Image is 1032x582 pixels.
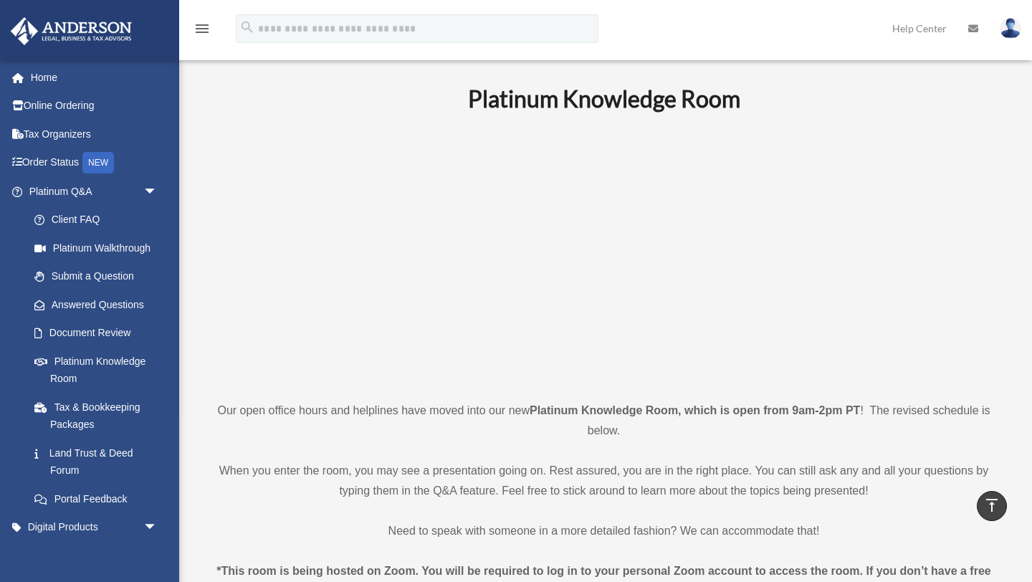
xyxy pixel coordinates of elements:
[6,17,136,45] img: Anderson Advisors Platinum Portal
[204,521,1003,541] p: Need to speak with someone in a more detailed fashion? We can accommodate that!
[10,148,179,178] a: Order StatusNEW
[204,401,1003,441] p: Our open office hours and helplines have moved into our new ! The revised schedule is below.
[1000,18,1021,39] img: User Pic
[10,177,179,206] a: Platinum Q&Aarrow_drop_down
[20,319,179,348] a: Document Review
[20,234,179,262] a: Platinum Walkthrough
[20,485,179,513] a: Portal Feedback
[193,20,211,37] i: menu
[143,177,172,206] span: arrow_drop_down
[530,404,860,416] strong: Platinum Knowledge Room, which is open from 9am-2pm PT
[20,347,172,393] a: Platinum Knowledge Room
[10,92,179,120] a: Online Ordering
[10,63,179,92] a: Home
[143,513,172,543] span: arrow_drop_down
[10,513,179,542] a: Digital Productsarrow_drop_down
[20,393,179,439] a: Tax & Bookkeeping Packages
[239,19,255,35] i: search
[389,132,819,374] iframe: 231110_Toby_KnowledgeRoom
[20,290,179,319] a: Answered Questions
[20,262,179,291] a: Submit a Question
[193,25,211,37] a: menu
[82,152,114,173] div: NEW
[10,120,179,148] a: Tax Organizers
[204,461,1003,501] p: When you enter the room, you may see a presentation going on. Rest assured, you are in the right ...
[20,439,179,485] a: Land Trust & Deed Forum
[468,85,740,113] b: Platinum Knowledge Room
[983,497,1000,514] i: vertical_align_top
[20,206,179,234] a: Client FAQ
[977,491,1007,521] a: vertical_align_top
